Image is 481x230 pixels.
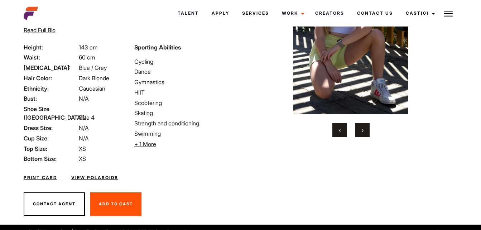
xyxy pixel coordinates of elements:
[24,154,77,163] span: Bottom Size:
[309,4,351,23] a: Creators
[79,114,95,121] span: Size 4
[24,84,77,93] span: Ethnicity:
[24,94,77,103] span: Bust:
[444,9,453,18] img: Burger icon
[134,67,236,76] li: Dance
[134,78,236,86] li: Gymnastics
[399,4,439,23] a: Cast(0)
[24,124,77,132] span: Dress Size:
[24,53,77,62] span: Waist:
[134,109,236,117] li: Skating
[171,4,205,23] a: Talent
[339,126,341,134] span: Previous
[99,201,133,206] span: Add To Cast
[24,63,77,72] span: [MEDICAL_DATA]:
[79,44,98,51] span: 143 cm
[79,95,89,102] span: N/A
[134,140,156,148] span: + 1 More
[24,105,77,122] span: Shoe Size ([GEOGRAPHIC_DATA]):
[362,126,364,134] span: Next
[79,145,86,152] span: XS
[79,124,89,131] span: N/A
[134,129,236,138] li: Swimming
[421,10,429,16] span: (0)
[24,43,77,52] span: Height:
[24,6,38,20] img: cropped-aefm-brand-fav-22-square.png
[79,85,105,92] span: Caucasian
[134,99,236,107] li: Scootering
[90,192,141,216] button: Add To Cast
[134,119,236,128] li: Strength and conditioning
[79,155,86,162] span: XS
[24,26,56,34] button: Read Full Bio
[79,64,107,71] span: Blue / Grey
[24,144,77,153] span: Top Size:
[134,44,181,51] strong: Sporting Abilities
[79,135,89,142] span: N/A
[351,4,399,23] a: Contact Us
[24,174,57,181] a: Print Card
[24,192,85,216] button: Contact Agent
[134,88,236,97] li: HIIT
[275,4,309,23] a: Work
[24,134,77,143] span: Cup Size:
[79,75,109,82] span: Dark Blonde
[205,4,236,23] a: Apply
[134,57,236,66] li: Cycling
[79,54,95,61] span: 60 cm
[236,4,275,23] a: Services
[24,74,77,82] span: Hair Color:
[71,174,118,181] a: View Polaroids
